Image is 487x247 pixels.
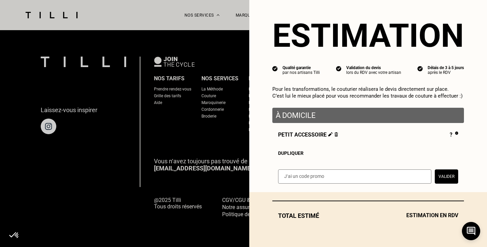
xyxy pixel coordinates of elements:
span: Estimation en RDV [406,212,458,219]
div: Dupliquer [278,150,458,156]
p: À domicile [276,111,461,120]
img: Pourquoi le prix est indéfini ? [455,131,458,135]
div: ? [450,131,458,139]
div: Total estimé [272,212,464,219]
span: Petit accessoire [278,131,338,139]
img: Éditer [328,132,333,137]
div: après le RDV [428,70,464,75]
img: icon list info [336,65,342,71]
div: Qualité garantie [283,65,320,70]
p: Pour les transformations, le couturier réalisera le devis directement sur place. C’est lui le mie... [272,86,464,99]
div: Délais de 3 à 5 jours [428,65,464,70]
section: Estimation [272,17,464,55]
img: icon list info [272,65,278,71]
input: J‘ai un code promo [278,169,431,184]
div: par nos artisans Tilli [283,70,320,75]
img: icon list info [417,65,423,71]
div: lors du RDV avec votre artisan [346,70,401,75]
img: Supprimer [334,132,338,137]
button: Valider [435,169,458,184]
div: Validation du devis [346,65,401,70]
